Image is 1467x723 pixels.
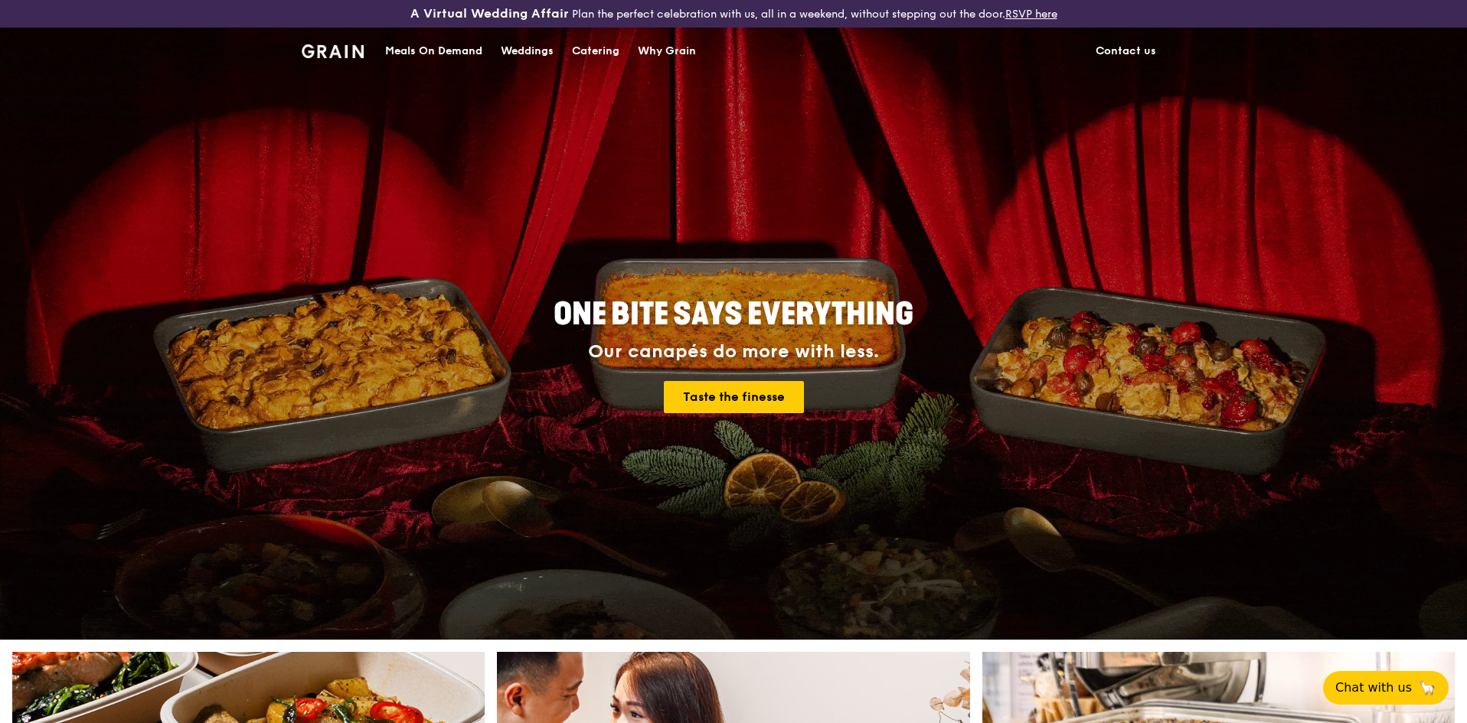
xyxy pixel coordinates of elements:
[292,6,1175,21] div: Plan the perfect celebration with us, all in a weekend, without stepping out the door.
[554,296,913,333] span: ONE BITE SAYS EVERYTHING
[385,28,482,74] div: Meals On Demand
[638,28,696,74] div: Why Grain
[572,28,619,74] div: Catering
[664,381,804,413] a: Taste the finesse
[1005,8,1057,21] a: RSVP here
[492,28,563,74] a: Weddings
[563,28,629,74] a: Catering
[458,341,1009,363] div: Our canapés do more with less.
[302,27,364,73] a: GrainGrain
[501,28,554,74] div: Weddings
[302,44,364,58] img: Grain
[410,6,569,21] h3: A Virtual Wedding Affair
[1323,671,1449,705] button: Chat with us🦙
[1086,28,1165,74] a: Contact us
[1335,679,1412,697] span: Chat with us
[1418,679,1436,697] span: 🦙
[629,28,705,74] a: Why Grain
